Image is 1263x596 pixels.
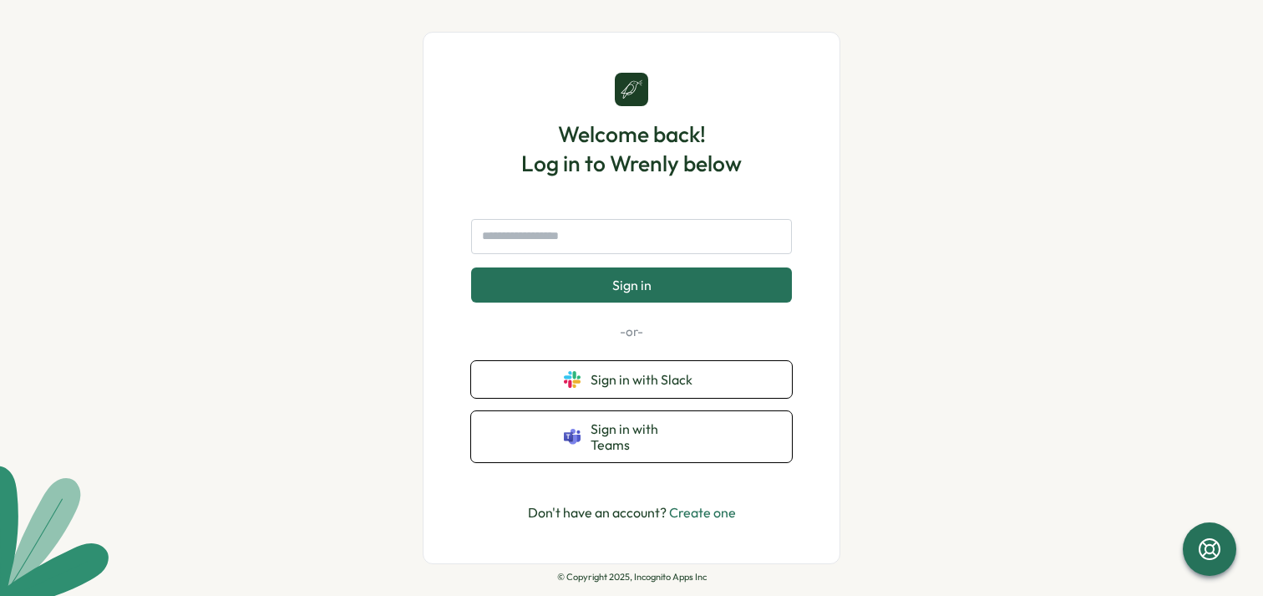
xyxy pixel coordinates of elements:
button: Sign in with Teams [471,411,792,462]
a: Create one [669,504,736,521]
button: Sign in with Slack [471,361,792,398]
p: © Copyright 2025, Incognito Apps Inc [557,572,707,583]
p: Don't have an account? [528,502,736,523]
button: Sign in [471,267,792,303]
p: -or- [471,323,792,341]
span: Sign in [612,278,652,293]
h1: Welcome back! Log in to Wrenly below [521,120,742,178]
span: Sign in with Teams [591,421,699,452]
span: Sign in with Slack [591,372,699,387]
